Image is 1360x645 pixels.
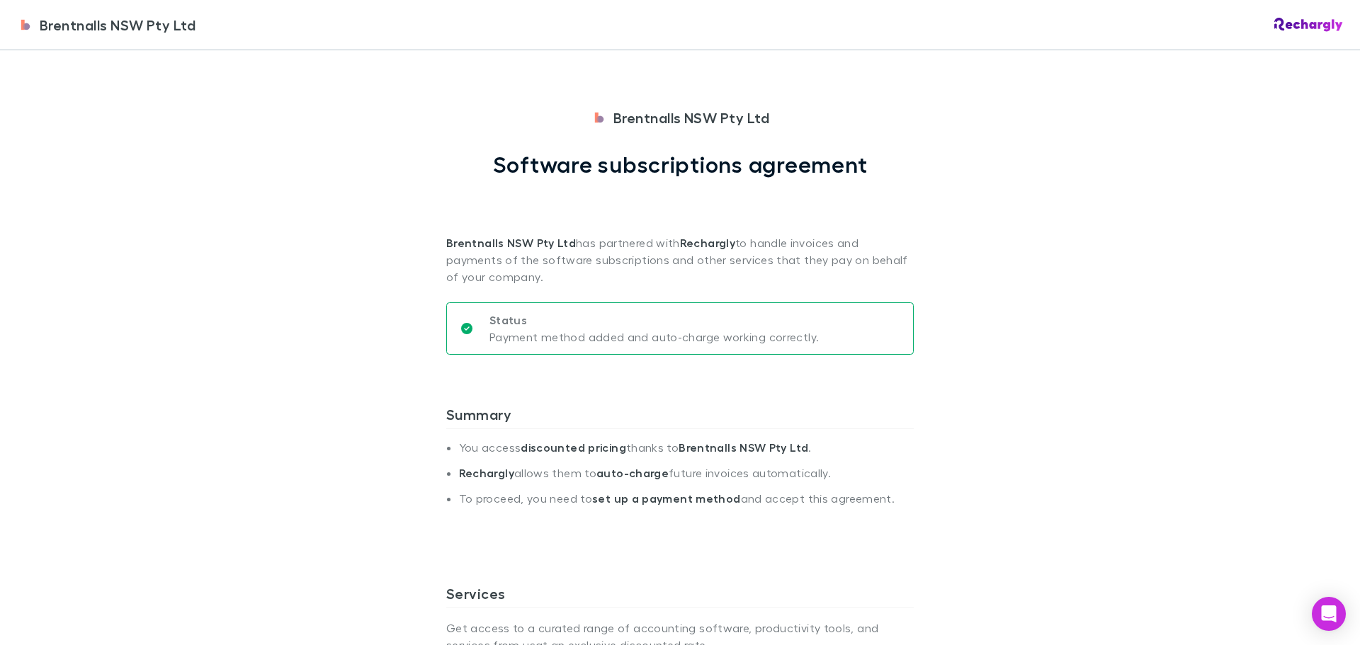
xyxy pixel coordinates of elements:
img: Rechargly Logo [1274,18,1343,32]
div: Open Intercom Messenger [1312,597,1346,631]
li: To proceed, you need to and accept this agreement. [459,491,914,517]
strong: set up a payment method [592,491,740,506]
span: Brentnalls NSW Pty Ltd [40,14,195,35]
li: allows them to future invoices automatically. [459,466,914,491]
strong: auto-charge [596,466,669,480]
strong: Brentnalls NSW Pty Ltd [679,440,808,455]
strong: discounted pricing [521,440,626,455]
p: Payment method added and auto-charge working correctly. [489,329,819,346]
h3: Summary [446,406,914,428]
strong: Rechargly [459,466,514,480]
strong: Brentnalls NSW Pty Ltd [446,236,576,250]
img: Brentnalls NSW Pty Ltd's Logo [591,109,608,126]
span: Brentnalls NSW Pty Ltd [613,107,769,128]
h1: Software subscriptions agreement [493,151,868,178]
p: has partnered with to handle invoices and payments of the software subscriptions and other servic... [446,178,914,285]
img: Brentnalls NSW Pty Ltd's Logo [17,16,34,33]
p: Status [489,312,819,329]
li: You access thanks to . [459,440,914,466]
h3: Services [446,585,914,607]
strong: Rechargly [680,236,735,250]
